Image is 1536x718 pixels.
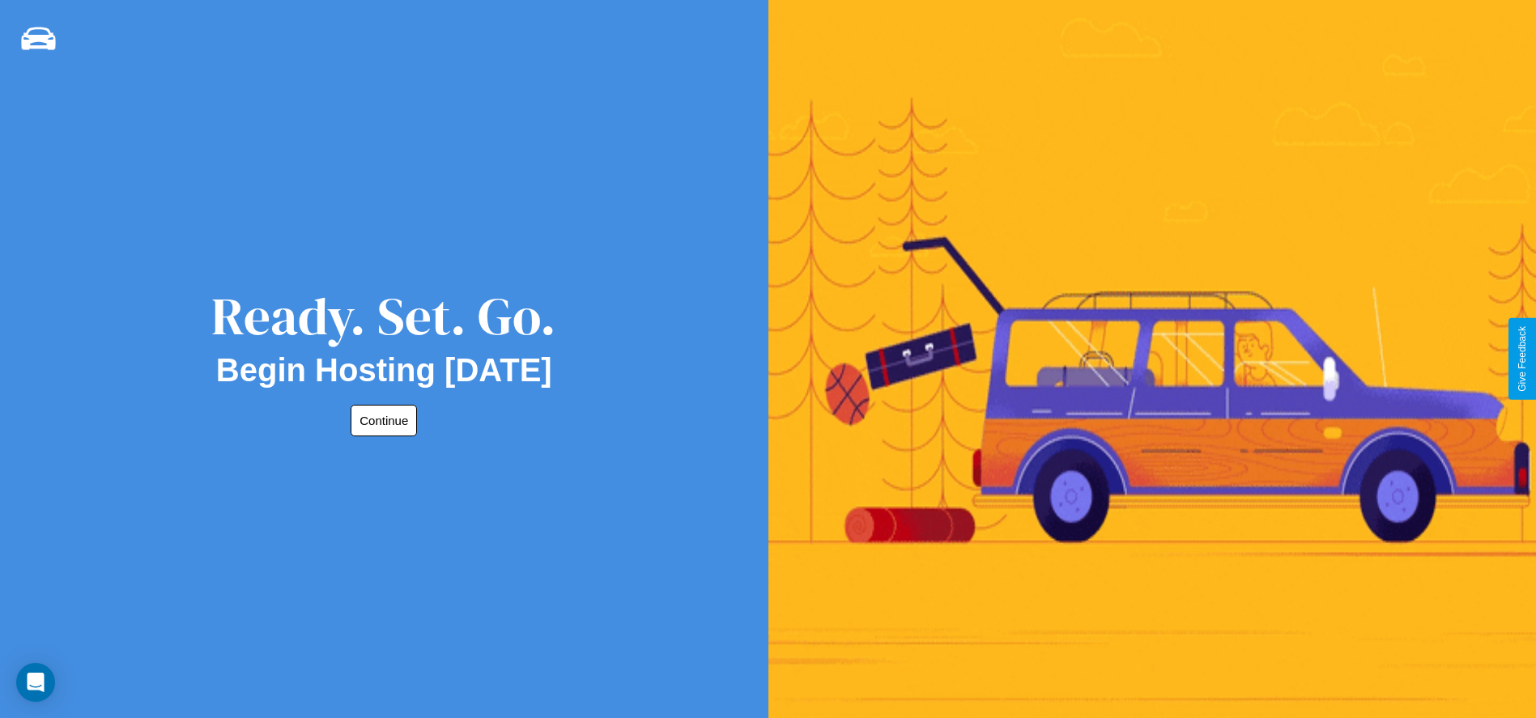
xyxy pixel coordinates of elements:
[351,405,417,436] button: Continue
[216,352,552,389] h2: Begin Hosting [DATE]
[211,280,556,352] div: Ready. Set. Go.
[16,663,55,702] div: Open Intercom Messenger
[1517,326,1528,392] div: Give Feedback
